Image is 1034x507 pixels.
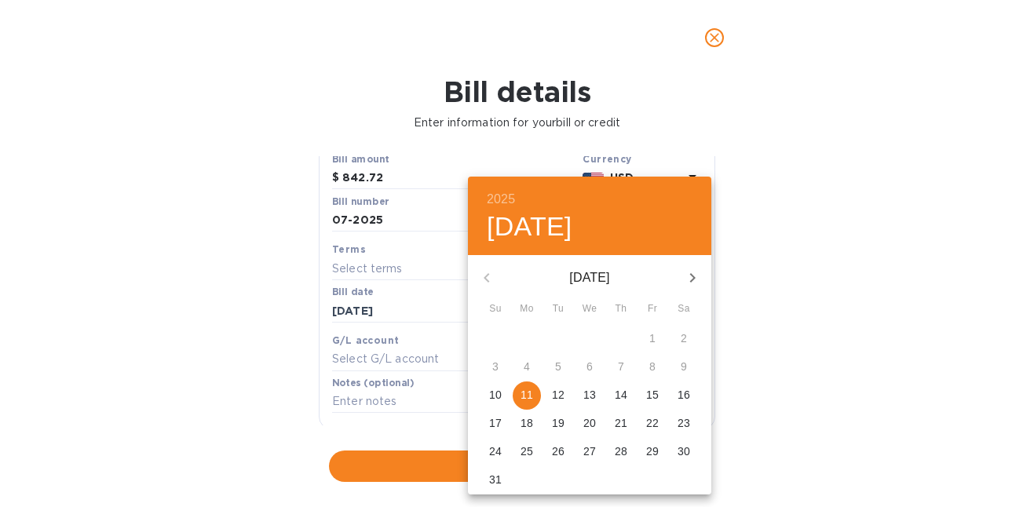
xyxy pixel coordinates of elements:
span: Th [607,301,635,317]
button: 10 [481,381,510,410]
p: 15 [646,387,659,403]
p: 26 [552,443,564,459]
p: 30 [678,443,690,459]
button: 17 [481,410,510,438]
p: 14 [615,387,627,403]
button: 19 [544,410,572,438]
span: We [575,301,604,317]
button: [DATE] [487,210,572,243]
p: 19 [552,415,564,431]
button: 23 [670,410,698,438]
p: 11 [521,387,533,403]
button: 22 [638,410,667,438]
button: 18 [513,410,541,438]
button: 21 [607,410,635,438]
button: 26 [544,438,572,466]
span: Fr [638,301,667,317]
p: 29 [646,443,659,459]
p: 27 [583,443,596,459]
button: 27 [575,438,604,466]
p: 17 [489,415,502,431]
p: 13 [583,387,596,403]
button: 25 [513,438,541,466]
span: Su [481,301,510,317]
button: 16 [670,381,698,410]
p: 23 [678,415,690,431]
p: 22 [646,415,659,431]
p: 21 [615,415,627,431]
button: 31 [481,466,510,494]
span: Sa [670,301,698,317]
span: Mo [513,301,541,317]
p: [DATE] [506,268,674,287]
button: 12 [544,381,572,410]
button: 20 [575,410,604,438]
button: 15 [638,381,667,410]
button: 2025 [487,188,515,210]
button: 29 [638,438,667,466]
button: 24 [481,438,510,466]
span: Tu [544,301,572,317]
p: 12 [552,387,564,403]
button: 30 [670,438,698,466]
button: 14 [607,381,635,410]
p: 25 [521,443,533,459]
button: 11 [513,381,541,410]
p: 31 [489,472,502,487]
button: 13 [575,381,604,410]
p: 18 [521,415,533,431]
p: 24 [489,443,502,459]
p: 16 [678,387,690,403]
p: 28 [615,443,627,459]
p: 20 [583,415,596,431]
button: 28 [607,438,635,466]
p: 10 [489,387,502,403]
